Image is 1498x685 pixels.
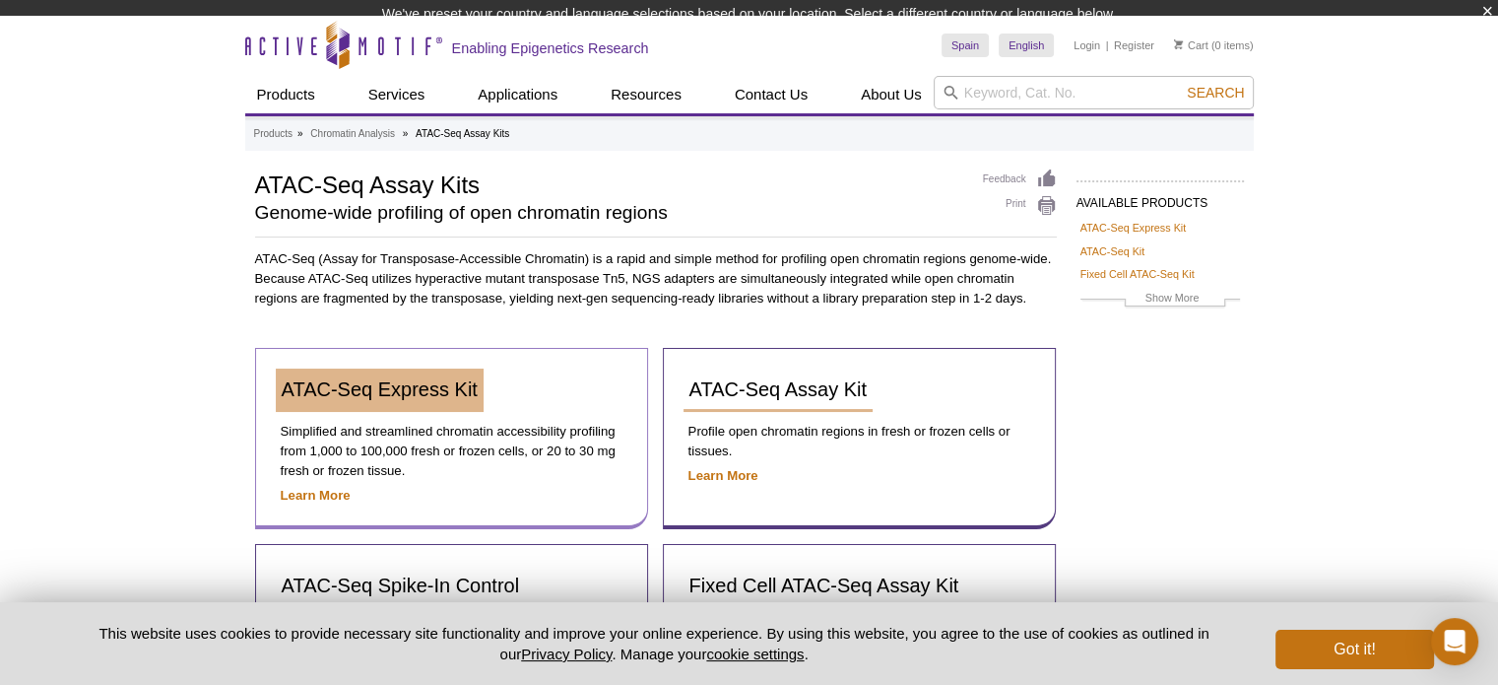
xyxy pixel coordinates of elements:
[282,378,478,400] span: ATAC-Seq Express Kit
[983,169,1057,190] a: Feedback
[802,15,854,61] img: Change Here
[255,249,1057,308] p: ATAC-Seq (Assay for Transposase-Accessible Chromatin) is a rapid and simple method for profiling ...
[1181,84,1250,102] button: Search
[689,575,959,596] span: Fixed Cell ATAC-Seq Assay Kit
[1114,38,1154,52] a: Register
[1431,618,1478,665] div: Open Intercom Messenger
[281,488,351,503] a: Learn More
[452,39,649,57] h2: Enabling Epigenetics Research
[1080,289,1240,311] a: Show More
[706,646,804,662] button: cookie settings
[1106,34,1109,57] li: |
[276,422,627,481] p: Simplified and streamlined chromatin accessibility profiling from 1,000 to 100,000 fresh or froze...
[1074,38,1100,52] a: Login
[357,76,437,113] a: Services
[65,623,1244,664] p: This website uses cookies to provide necessary site functionality and improve your online experie...
[934,76,1254,109] input: Keyword, Cat. No.
[1080,242,1145,260] a: ATAC-Seq Kit
[403,128,409,139] li: »
[983,195,1057,217] a: Print
[255,169,963,198] h1: ATAC-Seq Assay Kits
[1174,34,1254,57] li: (0 items)
[684,369,873,412] a: ATAC-Seq Assay Kit
[255,204,963,222] h2: Genome-wide profiling of open chromatin regions
[297,128,303,139] li: »
[599,76,693,113] a: Resources
[1174,39,1183,49] img: Your Cart
[282,575,520,596] span: ATAC-Seq Spike-In Control
[254,125,293,143] a: Products
[723,76,819,113] a: Contact Us
[466,76,569,113] a: Applications
[688,468,758,483] a: Learn More
[276,565,526,608] a: ATAC-Seq Spike-In Control
[1174,38,1208,52] a: Cart
[849,76,934,113] a: About Us
[521,646,612,662] a: Privacy Policy
[1080,265,1195,283] a: Fixed Cell ATAC-Seq Kit
[684,565,965,608] a: Fixed Cell ATAC-Seq Assay Kit
[942,34,989,57] a: Spain
[416,128,509,139] li: ATAC-Seq Assay Kits
[310,125,395,143] a: Chromatin Analysis
[1187,85,1244,101] span: Search
[276,369,484,412] a: ATAC-Seq Express Kit
[999,34,1054,57] a: English
[684,422,1035,461] p: Profile open chromatin regions in fresh or frozen cells or tissues.
[689,378,867,400] span: ATAC-Seq Assay Kit
[1080,219,1187,237] a: ATAC-Seq Express Kit
[245,76,327,113] a: Products
[1275,630,1433,669] button: Got it!
[1076,180,1244,216] h2: AVAILABLE PRODUCTS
